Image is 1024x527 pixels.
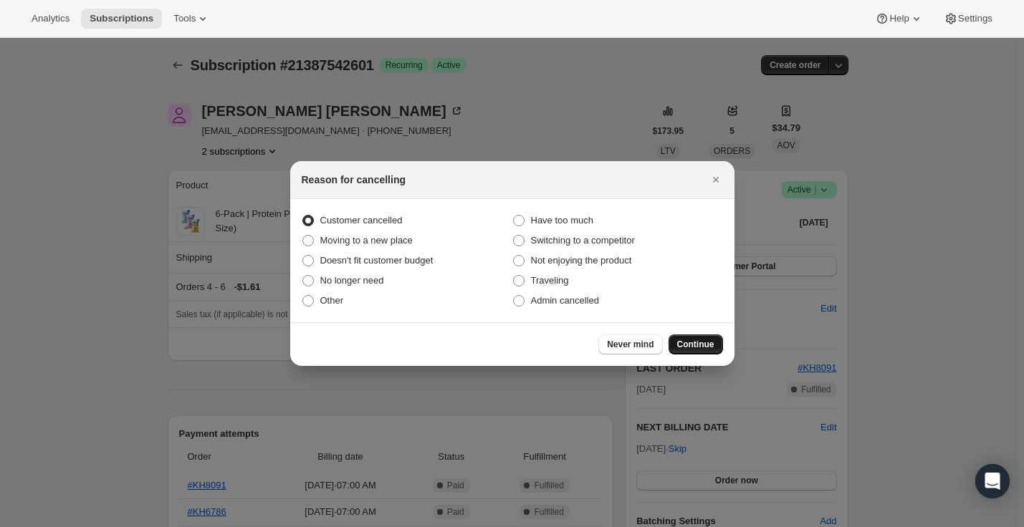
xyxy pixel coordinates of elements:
[320,295,344,306] span: Other
[320,215,403,226] span: Customer cancelled
[958,13,992,24] span: Settings
[531,275,569,286] span: Traveling
[90,13,153,24] span: Subscriptions
[598,334,662,354] button: Never mind
[23,9,78,29] button: Analytics
[165,9,219,29] button: Tools
[677,339,714,350] span: Continue
[531,235,635,246] span: Switching to a competitor
[607,339,654,350] span: Never mind
[669,334,723,354] button: Continue
[320,255,434,266] span: Doesn't fit customer budget
[531,215,593,226] span: Have too much
[173,13,196,24] span: Tools
[531,255,632,266] span: Not enjoying the product
[706,170,726,190] button: Close
[531,295,599,306] span: Admin cancelled
[81,9,162,29] button: Subscriptions
[889,13,909,24] span: Help
[975,464,1010,498] div: Open Intercom Messenger
[320,235,413,246] span: Moving to a new place
[935,9,1001,29] button: Settings
[866,9,932,29] button: Help
[302,173,406,187] h2: Reason for cancelling
[32,13,70,24] span: Analytics
[320,275,384,286] span: No longer need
